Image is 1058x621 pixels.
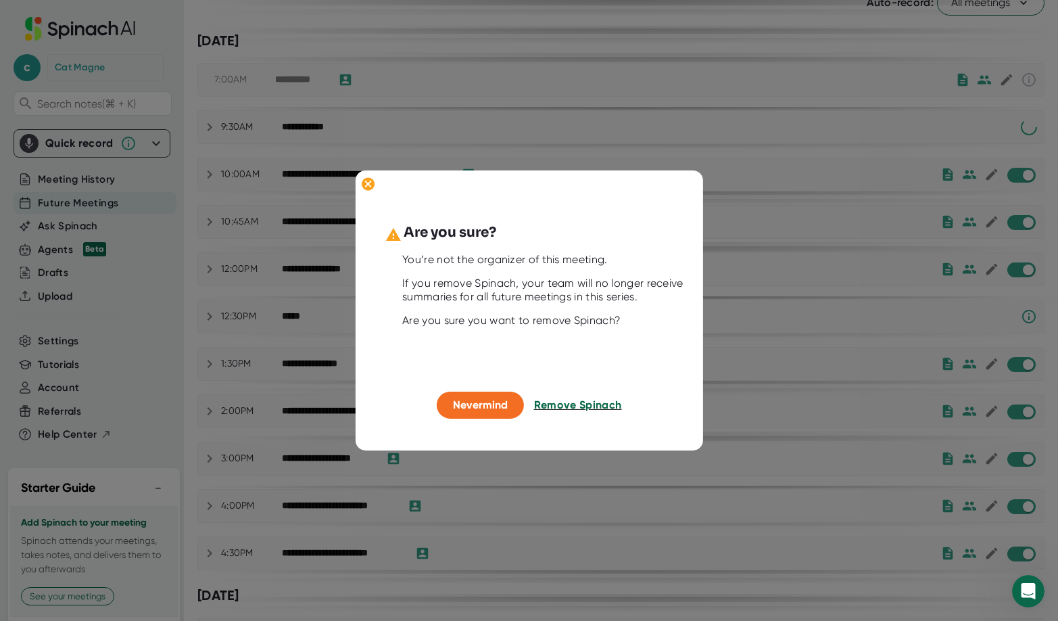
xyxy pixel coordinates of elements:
[534,398,622,411] span: Remove Spinach
[402,253,689,267] div: You’re not the organizer of this meeting.
[1012,575,1044,607] iframe: Intercom live chat
[402,314,689,327] div: Are you sure you want to remove Spinach?
[402,277,689,304] div: If you remove Spinach, your team will no longer receive summaries for all future meetings in this...
[534,392,622,419] button: Remove Spinach
[437,392,524,419] button: Nevermind
[453,398,508,411] span: Nevermind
